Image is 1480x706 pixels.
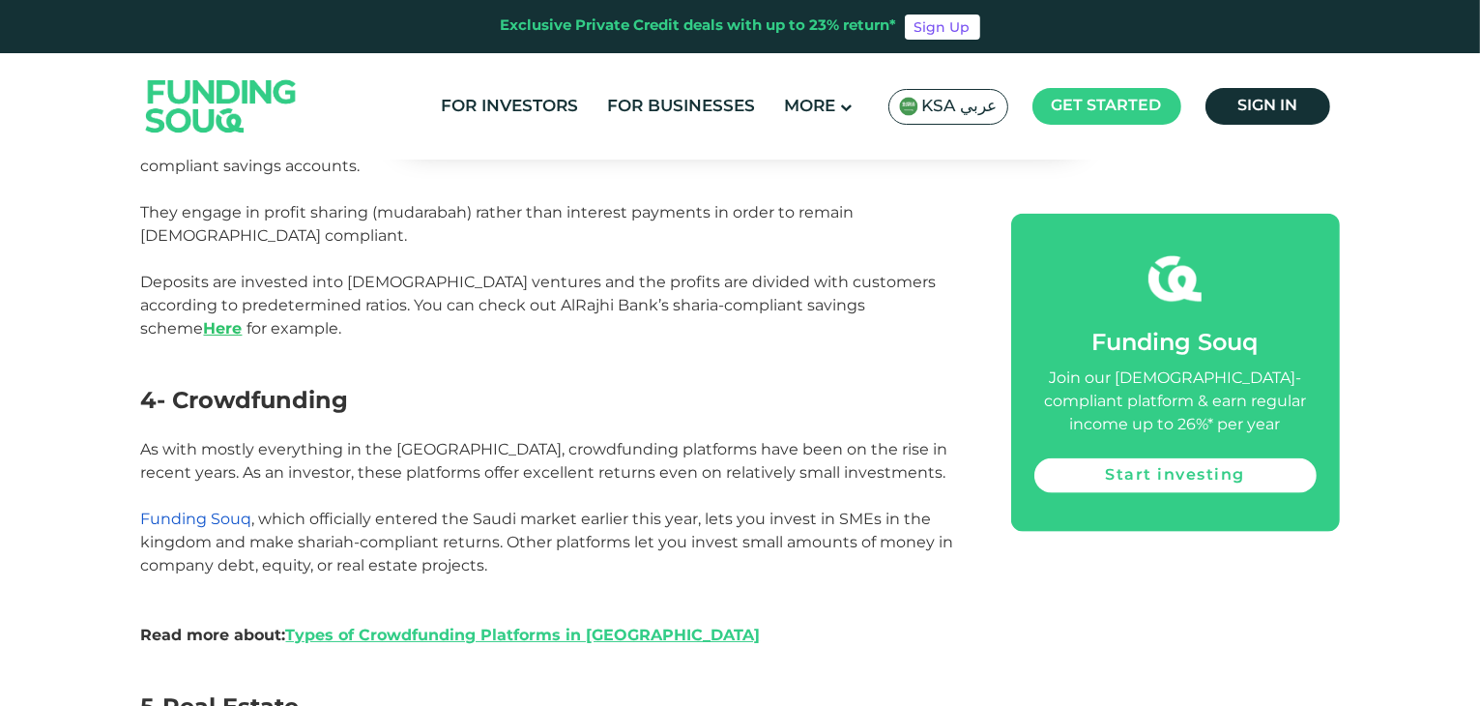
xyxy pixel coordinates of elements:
span: Get started [1052,99,1162,113]
a: For Businesses [603,91,761,123]
img: SA Flag [899,97,918,116]
a: Sign Up [905,15,980,40]
span: Sign in [1237,99,1297,113]
a: Here [204,319,243,338]
img: fsicon [1148,251,1202,305]
a: Start investing [1034,457,1317,492]
span: More [785,99,836,115]
span: Funding Souq [1092,332,1259,354]
a: For Investors [437,91,584,123]
img: Logo [127,57,316,155]
span: Read more about: [141,626,761,644]
a: Sign in [1205,88,1330,125]
span: 4- Crowdfunding [141,386,349,414]
span: Deposits are invested into [DEMOGRAPHIC_DATA] ventures and the profits are divided with customers... [141,273,937,338]
span: , which officially entered the Saudi market earlier this year, lets you invest in SMEs in the kin... [141,510,954,574]
a: Funding Souq [141,510,252,528]
span: As with mostly everything in the [GEOGRAPHIC_DATA], crowdfunding platforms have been on the rise ... [141,440,948,482]
div: Exclusive Private Credit deals with up to 23% return* [501,15,897,38]
span: KSA عربي [922,96,998,118]
span: They engage in profit sharing (mudarabah) rather than interest payments in order to remain [DEMOG... [141,203,855,245]
div: Join our [DEMOGRAPHIC_DATA]-compliant platform & earn regular income up to 26%* per year [1034,367,1317,436]
a: Types of Crowdfunding Platforms in [GEOGRAPHIC_DATA] [286,626,761,644]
